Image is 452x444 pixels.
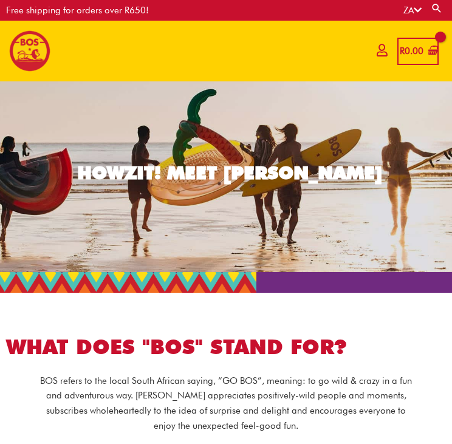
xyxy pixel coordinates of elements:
[6,332,446,361] h1: WHAT DOES "BOS" STAND FOR?
[9,30,50,72] img: BOS logo finals-200px
[403,5,422,16] a: ZA
[397,38,439,65] a: View Shopping Cart, empty
[36,374,416,434] p: BOS refers to the local South African saying, “GO BOS”, meaning: to go wild & crazy in a fun and ...
[431,2,443,14] a: Search button
[77,163,383,182] div: HOWZIT! MEET [PERSON_NAME]
[400,46,405,56] span: R
[400,46,423,56] bdi: 0.00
